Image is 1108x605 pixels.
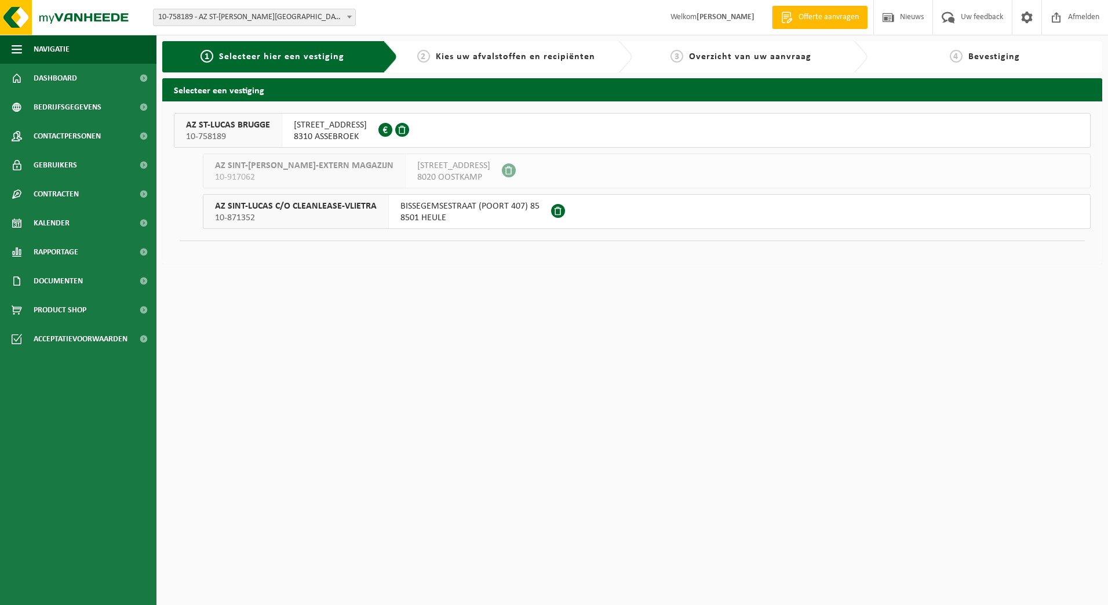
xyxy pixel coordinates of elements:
span: 10-871352 [215,212,377,224]
span: 8501 HEULE [400,212,540,224]
span: Gebruikers [34,151,77,180]
span: AZ SINT-[PERSON_NAME]-EXTERN MAGAZIJN [215,160,393,172]
a: Offerte aanvragen [772,6,868,29]
span: Offerte aanvragen [796,12,862,23]
span: [STREET_ADDRESS] [294,119,367,131]
h2: Selecteer een vestiging [162,78,1102,101]
span: 8020 OOSTKAMP [417,172,490,183]
span: Bevestiging [968,52,1020,61]
span: Rapportage [34,238,78,267]
span: Contracten [34,180,79,209]
button: AZ SINT-LUCAS C/O CLEANLEASE-VLIETRA 10-871352 BISSEGEMSESTRAAT (POORT 407) 858501 HEULE [203,194,1091,229]
span: 3 [670,50,683,63]
span: AZ ST-LUCAS BRUGGE [186,119,270,131]
span: Contactpersonen [34,122,101,151]
span: AZ SINT-LUCAS C/O CLEANLEASE-VLIETRA [215,201,377,212]
span: [STREET_ADDRESS] [417,160,490,172]
span: 10-917062 [215,172,393,183]
span: Overzicht van uw aanvraag [689,52,811,61]
span: 10-758189 [186,131,270,143]
span: BISSEGEMSESTRAAT (POORT 407) 85 [400,201,540,212]
strong: [PERSON_NAME] [697,13,755,21]
span: Kalender [34,209,70,238]
button: AZ ST-LUCAS BRUGGE 10-758189 [STREET_ADDRESS]8310 ASSEBROEK [174,113,1091,148]
span: Documenten [34,267,83,296]
span: 4 [950,50,963,63]
span: 10-758189 - AZ ST-LUCAS BRUGGE - ASSEBROEK [154,9,355,25]
span: 2 [417,50,430,63]
span: Bedrijfsgegevens [34,93,101,122]
span: Acceptatievoorwaarden [34,325,127,353]
span: Kies uw afvalstoffen en recipiënten [436,52,595,61]
span: 1 [201,50,213,63]
span: 10-758189 - AZ ST-LUCAS BRUGGE - ASSEBROEK [153,9,356,26]
span: Dashboard [34,64,77,93]
span: 8310 ASSEBROEK [294,131,367,143]
span: Product Shop [34,296,86,325]
span: Selecteer hier een vestiging [219,52,344,61]
span: Navigatie [34,35,70,64]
